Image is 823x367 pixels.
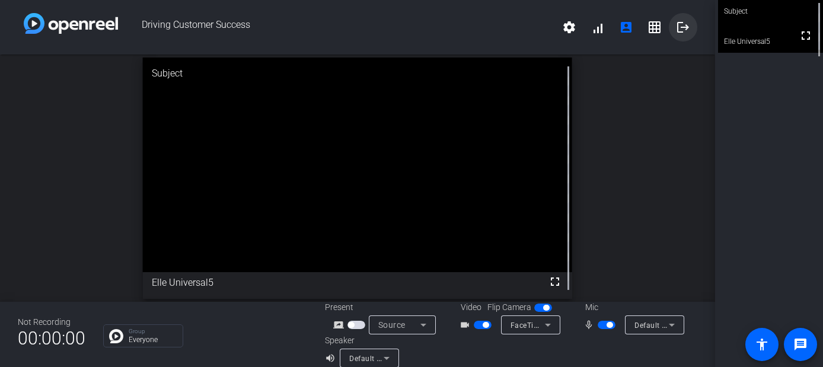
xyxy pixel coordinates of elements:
[325,351,339,365] mat-icon: volume_up
[378,320,406,330] span: Source
[325,301,444,314] div: Present
[583,318,598,332] mat-icon: mic_none
[619,20,633,34] mat-icon: account_box
[548,275,562,289] mat-icon: fullscreen
[583,13,612,42] button: signal_cellular_alt
[109,329,123,343] img: Chat Icon
[511,320,633,330] span: FaceTime HD Camera (1C1C:B782)
[333,318,347,332] mat-icon: screen_share_outline
[24,13,118,34] img: white-gradient.svg
[461,301,481,314] span: Video
[573,301,692,314] div: Mic
[460,318,474,332] mat-icon: videocam_outline
[325,334,396,347] div: Speaker
[634,320,787,330] span: Default - MacBook Pro Microphone (Built-in)
[18,316,85,328] div: Not Recording
[647,20,662,34] mat-icon: grid_on
[755,337,769,352] mat-icon: accessibility
[118,13,555,42] span: Driving Customer Success
[799,28,813,43] mat-icon: fullscreen
[487,301,531,314] span: Flip Camera
[129,328,177,334] p: Group
[129,336,177,343] p: Everyone
[562,20,576,34] mat-icon: settings
[676,20,690,34] mat-icon: logout
[143,58,572,90] div: Subject
[18,324,85,353] span: 00:00:00
[793,337,808,352] mat-icon: message
[349,353,492,363] span: Default - MacBook Pro Speakers (Built-in)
